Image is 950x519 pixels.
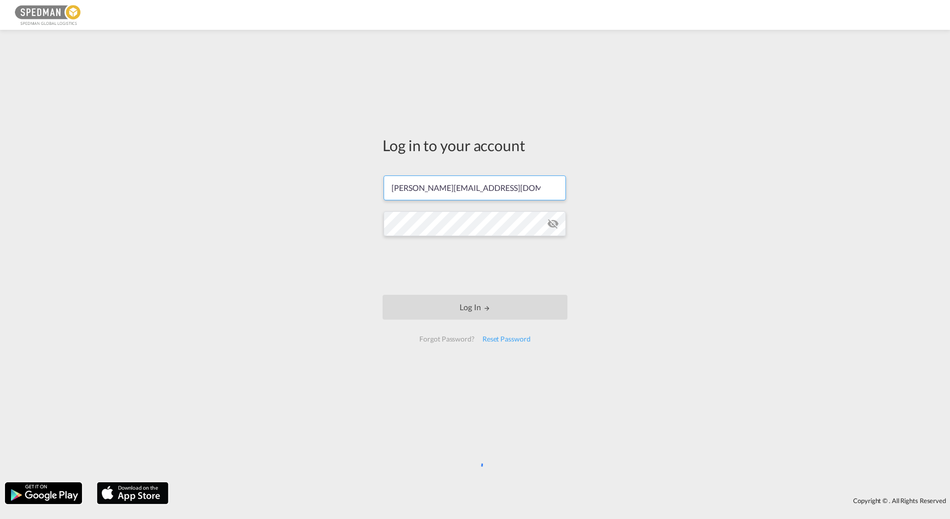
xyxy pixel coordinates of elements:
img: apple.png [96,481,169,505]
button: LOGIN [383,295,567,320]
input: Enter email/phone number [384,175,566,200]
img: c12ca350ff1b11efb6b291369744d907.png [15,4,82,26]
div: Forgot Password? [415,330,478,348]
md-icon: icon-eye-off [547,218,559,230]
img: google.png [4,481,83,505]
div: Log in to your account [383,135,567,156]
div: Copyright © . All Rights Reserved [173,492,950,509]
iframe: reCAPTCHA [399,246,551,285]
div: Reset Password [478,330,535,348]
